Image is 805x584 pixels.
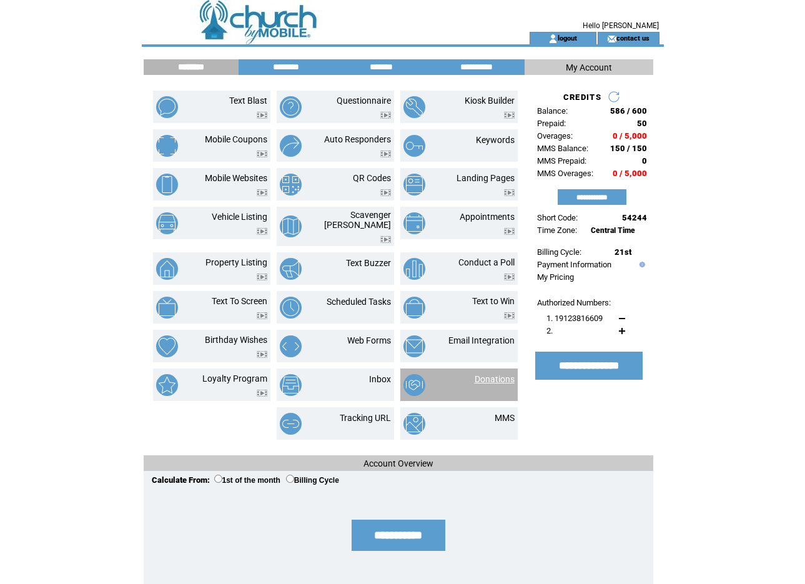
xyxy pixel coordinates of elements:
[286,476,339,485] label: Billing Cycle
[257,151,267,157] img: video.png
[403,335,425,357] img: email-integration.png
[537,119,566,128] span: Prepaid:
[504,274,515,280] img: video.png
[156,135,178,157] img: mobile-coupons.png
[642,156,647,166] span: 0
[347,335,391,345] a: Web Forms
[380,112,391,119] img: video.png
[537,169,593,178] span: MMS Overages:
[537,225,577,235] span: Time Zone:
[610,106,647,116] span: 586 / 600
[457,173,515,183] a: Landing Pages
[610,144,647,153] span: 150 / 150
[214,476,280,485] label: 1st of the month
[340,413,391,423] a: Tracking URL
[403,96,425,118] img: kiosk-builder.png
[460,212,515,222] a: Appointments
[380,236,391,243] img: video.png
[280,174,302,195] img: qr-codes.png
[622,213,647,222] span: 54244
[346,258,391,268] a: Text Buzzer
[537,106,568,116] span: Balance:
[537,272,574,282] a: My Pricing
[537,298,611,307] span: Authorized Numbers:
[156,297,178,319] img: text-to-screen.png
[369,374,391,384] a: Inbox
[280,335,302,357] img: web-forms.png
[403,374,425,396] img: donations.png
[257,228,267,235] img: video.png
[280,297,302,319] img: scheduled-tasks.png
[472,296,515,306] a: Text to Win
[363,458,433,468] span: Account Overview
[337,96,391,106] a: Questionnaire
[448,335,515,345] a: Email Integration
[229,96,267,106] a: Text Blast
[257,312,267,319] img: video.png
[591,226,635,235] span: Central Time
[403,258,425,280] img: conduct-a-poll.png
[280,135,302,157] img: auto-responders.png
[546,314,603,323] span: 1. 19123816609
[280,413,302,435] img: tracking-url.png
[546,326,553,335] span: 2.
[212,212,267,222] a: Vehicle Listing
[537,247,581,257] span: Billing Cycle:
[403,135,425,157] img: keywords.png
[458,257,515,267] a: Conduct a Poll
[257,112,267,119] img: video.png
[280,96,302,118] img: questionnaire.png
[212,296,267,306] a: Text To Screen
[205,257,267,267] a: Property Listing
[156,374,178,396] img: loyalty-program.png
[156,212,178,234] img: vehicle-listing.png
[403,413,425,435] img: mms.png
[504,112,515,119] img: video.png
[205,173,267,183] a: Mobile Websites
[327,297,391,307] a: Scheduled Tasks
[257,274,267,280] img: video.png
[504,189,515,196] img: video.png
[558,34,577,42] a: logout
[636,262,645,267] img: help.gif
[537,213,578,222] span: Short Code:
[403,297,425,319] img: text-to-win.png
[280,258,302,280] img: text-buzzer.png
[465,96,515,106] a: Kiosk Builder
[152,475,210,485] span: Calculate From:
[613,169,647,178] span: 0 / 5,000
[537,156,586,166] span: MMS Prepaid:
[205,134,267,144] a: Mobile Coupons
[616,34,649,42] a: contact us
[214,475,222,483] input: 1st of the month
[280,215,302,237] img: scavenger-hunt.png
[548,34,558,44] img: account_icon.gif
[324,210,391,230] a: Scavenger [PERSON_NAME]
[607,34,616,44] img: contact_us_icon.gif
[205,335,267,345] a: Birthday Wishes
[403,174,425,195] img: landing-pages.png
[476,135,515,145] a: Keywords
[257,390,267,397] img: video.png
[380,189,391,196] img: video.png
[475,374,515,384] a: Donations
[280,374,302,396] img: inbox.png
[504,228,515,235] img: video.png
[156,174,178,195] img: mobile-websites.png
[156,335,178,357] img: birthday-wishes.png
[403,212,425,234] img: appointments.png
[613,131,647,141] span: 0 / 5,000
[324,134,391,144] a: Auto Responders
[495,413,515,423] a: MMS
[353,173,391,183] a: QR Codes
[537,131,573,141] span: Overages:
[615,247,631,257] span: 21st
[257,189,267,196] img: video.png
[156,96,178,118] img: text-blast.png
[637,119,647,128] span: 50
[537,260,611,269] a: Payment Information
[566,62,612,72] span: My Account
[286,475,294,483] input: Billing Cycle
[156,258,178,280] img: property-listing.png
[583,21,659,30] span: Hello [PERSON_NAME]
